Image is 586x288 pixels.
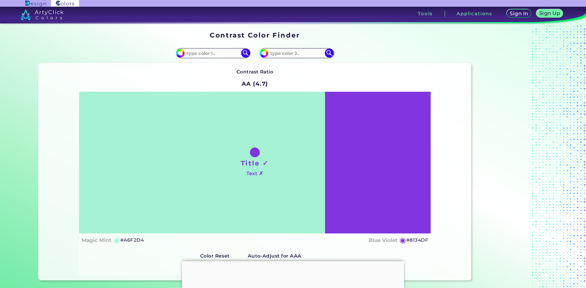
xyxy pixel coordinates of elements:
[325,48,334,58] img: icon search
[400,236,406,244] h5: ◉
[20,9,63,20] img: logo_artyclick_colors_white.svg
[239,77,271,91] h2: AA (4.7)
[81,236,111,245] h4: Magic Mint
[457,11,492,16] h3: Applications
[210,30,300,40] h1: Contrast Color Finder
[418,11,433,16] h3: Tools
[200,253,230,259] strong: Color Reset
[237,69,273,75] strong: Contrast Ratio
[511,11,527,16] h5: Sign In
[25,1,46,6] img: ArtyClick Design logo
[185,49,241,57] input: type color 1..
[241,158,269,168] h1: Title ✓
[268,49,325,57] input: type color 2..
[406,236,428,244] h5: #8134DF
[246,169,263,178] h4: Text ✗
[114,236,120,244] h5: ◉
[241,48,250,58] img: icon search
[508,10,530,17] a: Sign In
[537,10,562,17] a: Sign Up
[120,236,144,244] h5: #A6F2D4
[540,11,559,16] h5: Sign Up
[369,236,397,245] h4: Blue Violet
[474,29,550,283] iframe: Advertisement
[248,253,302,259] strong: Auto-Adjust for AAA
